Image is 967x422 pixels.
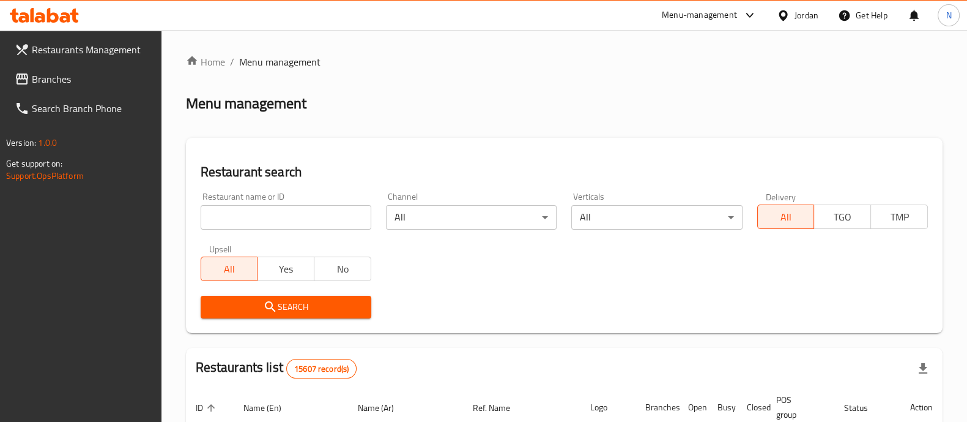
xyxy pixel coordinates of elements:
span: Version: [6,135,36,151]
span: TMP [876,208,923,226]
span: Status [844,401,884,415]
span: Name (En) [243,401,297,415]
button: Yes [257,257,314,281]
span: 15607 record(s) [287,363,356,375]
span: Yes [262,260,309,278]
a: Home [186,55,225,69]
span: 1.0.0 [38,135,57,151]
div: Export file [908,354,938,383]
nav: breadcrumb [186,55,943,69]
span: Search Branch Phone [32,101,152,116]
span: Search [210,300,361,315]
a: Search Branch Phone [5,94,161,123]
button: TMP [870,205,928,229]
span: N [946,9,951,22]
span: Restaurants Management [32,42,152,57]
div: All [571,205,742,230]
span: All [763,208,810,226]
span: ID [196,401,219,415]
input: Search for restaurant name or ID.. [201,205,371,230]
div: Menu-management [662,8,737,23]
span: Branches [32,72,152,86]
span: Menu management [239,55,320,69]
button: All [757,205,815,229]
div: All [386,205,557,230]
label: Upsell [209,244,232,253]
div: Total records count [286,359,357,379]
span: Get support on: [6,156,62,171]
span: No [319,260,366,278]
span: TGO [819,208,866,226]
button: TGO [813,205,871,229]
button: Search [201,296,371,318]
h2: Menu management [186,94,306,113]
span: Name (Ar) [358,401,410,415]
a: Support.OpsPlatform [6,168,84,184]
a: Branches [5,64,161,94]
span: Ref. Name [473,401,526,415]
div: Jordan [795,9,818,22]
h2: Restaurant search [201,163,928,181]
a: Restaurants Management [5,35,161,64]
button: All [201,257,258,281]
span: POS group [776,393,820,422]
li: / [230,55,234,69]
span: All [206,260,253,278]
h2: Restaurants list [196,358,357,379]
button: No [314,257,371,281]
label: Delivery [766,192,796,201]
